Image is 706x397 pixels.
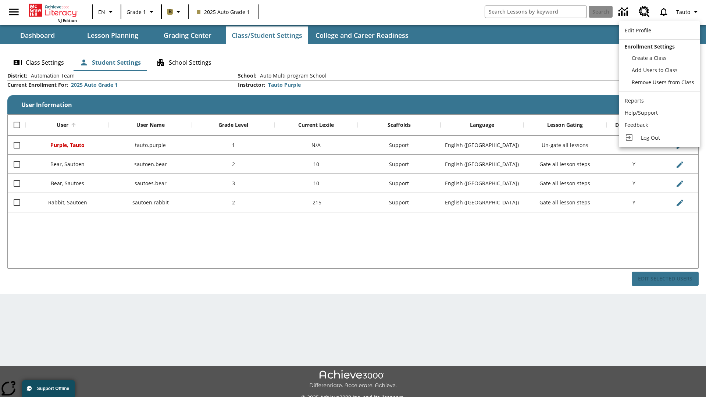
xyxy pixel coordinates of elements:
[625,97,644,104] span: Reports
[632,54,667,61] span: Create a Class
[625,27,651,34] span: Edit Profile
[641,134,660,141] span: Log Out
[625,121,648,128] span: Feedback
[632,79,694,86] span: Remove Users from Class
[632,67,678,74] span: Add Users to Class
[624,43,675,50] span: Enrollment Settings
[625,109,658,116] span: Help/Support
